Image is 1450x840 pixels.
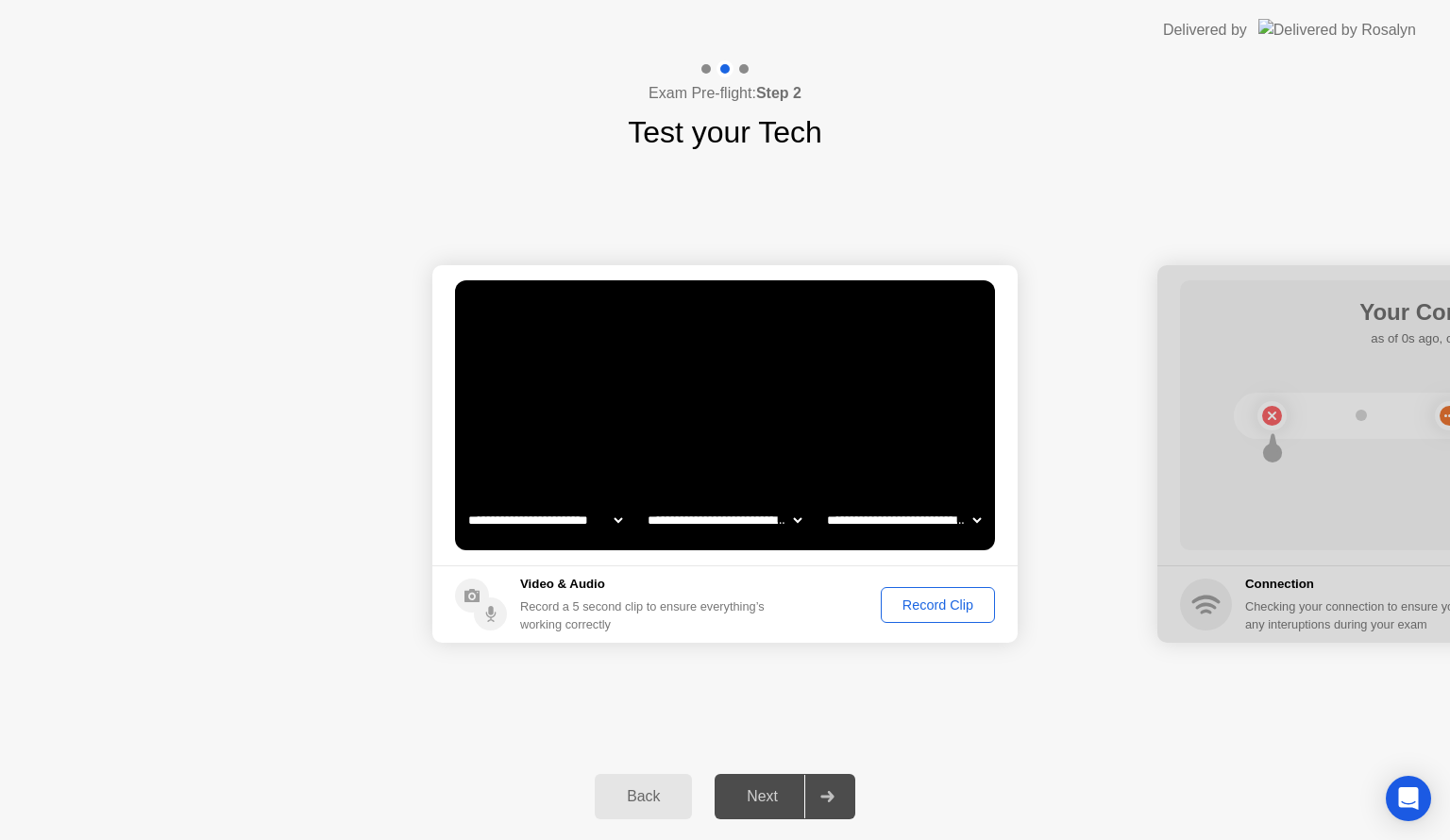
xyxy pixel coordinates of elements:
[720,788,804,805] div: Next
[1163,19,1247,42] div: Delivered by
[881,587,995,623] button: Record Clip
[887,597,988,613] div: Record Clip
[644,501,805,539] select: Available speakers
[520,575,772,594] h5: Video & Audio
[520,597,772,633] div: Record a 5 second clip to ensure everything’s working correctly
[715,774,855,819] button: Next
[1386,776,1431,821] div: Open Intercom Messenger
[756,85,801,101] b: Step 2
[464,501,626,539] select: Available cameras
[600,788,686,805] div: Back
[595,774,692,819] button: Back
[649,82,801,105] h4: Exam Pre-flight:
[628,109,822,155] h1: Test your Tech
[1258,19,1416,41] img: Delivered by Rosalyn
[823,501,985,539] select: Available microphones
